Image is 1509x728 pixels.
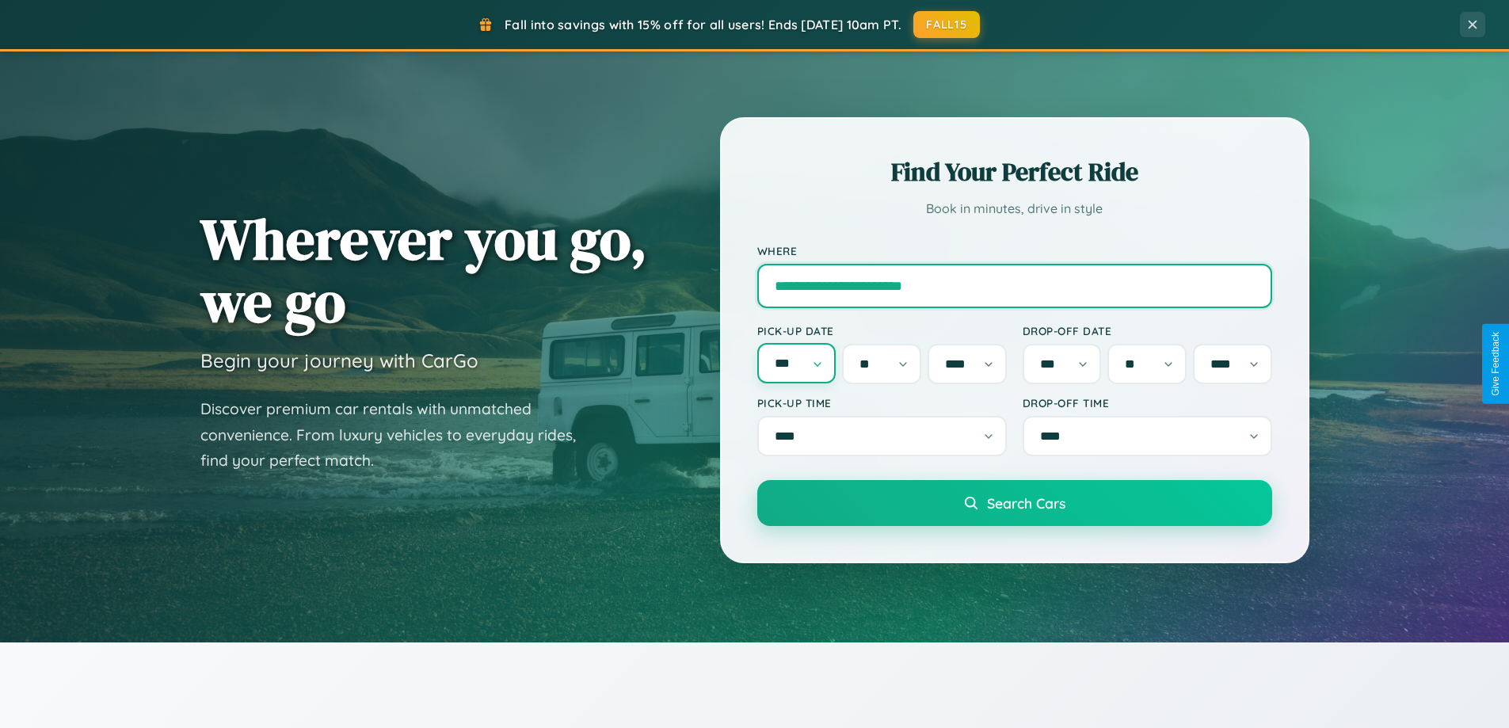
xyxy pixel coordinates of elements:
[200,349,478,372] h3: Begin your journey with CarGo
[757,154,1272,189] h2: Find Your Perfect Ride
[757,480,1272,526] button: Search Cars
[1023,396,1272,410] label: Drop-off Time
[200,396,596,474] p: Discover premium car rentals with unmatched convenience. From luxury vehicles to everyday rides, ...
[200,208,647,333] h1: Wherever you go, we go
[1023,324,1272,337] label: Drop-off Date
[987,494,1065,512] span: Search Cars
[757,197,1272,220] p: Book in minutes, drive in style
[757,396,1007,410] label: Pick-up Time
[913,11,980,38] button: FALL15
[1490,332,1501,396] div: Give Feedback
[505,17,901,32] span: Fall into savings with 15% off for all users! Ends [DATE] 10am PT.
[757,244,1272,257] label: Where
[757,324,1007,337] label: Pick-up Date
